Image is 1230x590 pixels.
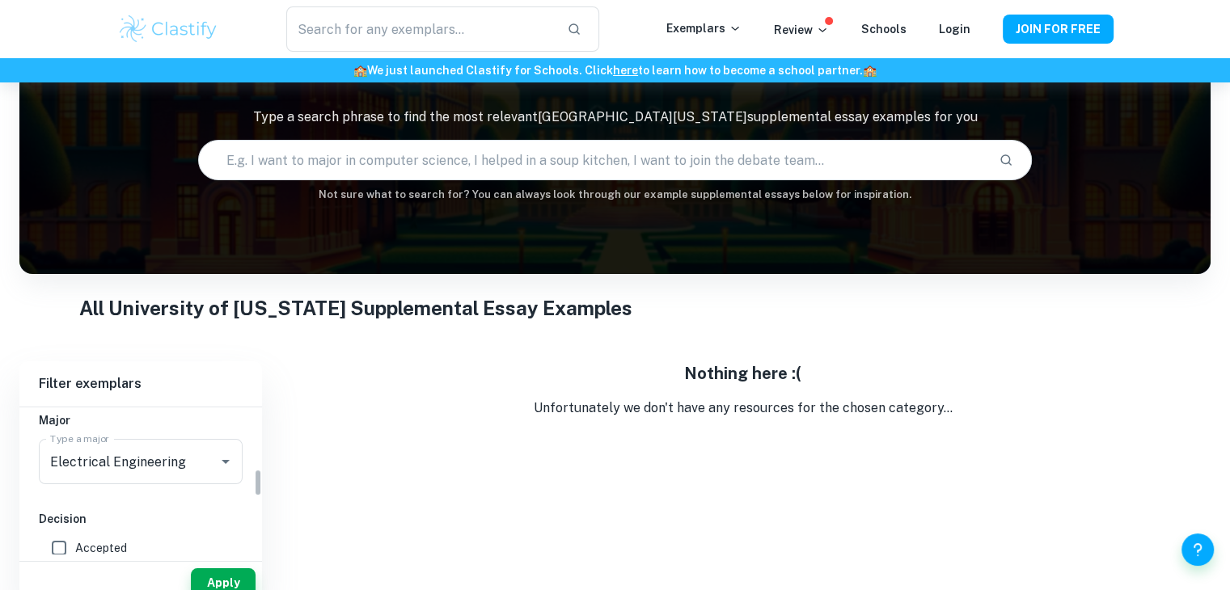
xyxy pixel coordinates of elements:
[275,361,1211,386] h5: Nothing here :(
[19,187,1211,203] h6: Not sure what to search for? You can always look through our example supplemental essays below fo...
[613,64,638,77] a: here
[939,23,970,36] a: Login
[39,411,243,429] h6: Major
[286,6,553,52] input: Search for any exemplars...
[3,61,1227,79] h6: We just launched Clastify for Schools. Click to learn how to become a school partner.
[275,398,1211,418] p: Unfortunately we don't have any resources for the chosen category...
[1003,15,1114,44] button: JOIN FOR FREE
[199,137,986,183] input: E.g. I want to major in computer science, I helped in a soup kitchen, I want to join the debate t...
[19,107,1211,127] p: Type a search phrase to find the most relevant [GEOGRAPHIC_DATA][US_STATE] supplemental essay exa...
[75,539,127,557] span: Accepted
[79,293,1152,322] h1: All University of [US_STATE] Supplemental Essay Examples
[214,450,237,473] button: Open
[1181,533,1214,566] button: Help and Feedback
[353,64,367,77] span: 🏫
[19,361,262,407] h6: Filter exemplars
[39,510,243,528] h6: Decision
[863,64,877,77] span: 🏫
[50,432,110,445] label: Type a major
[992,146,1020,174] button: Search
[117,13,220,45] img: Clastify logo
[774,21,829,39] p: Review
[861,23,907,36] a: Schools
[666,19,742,37] p: Exemplars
